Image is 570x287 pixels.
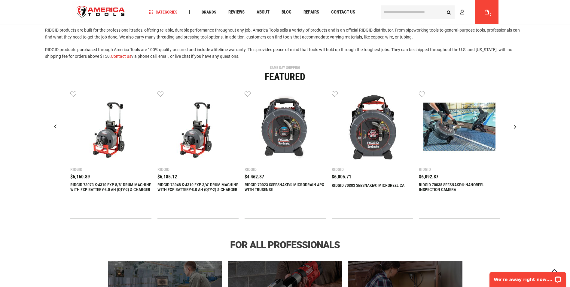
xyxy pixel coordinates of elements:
[70,66,500,69] div: SAME DAY SHIPPING
[257,10,270,14] span: About
[419,91,500,164] a: RIDGID 70038 SEESNAKE® NANOREEL INSPECTION CAMERA
[486,268,570,287] iframe: LiveChat chat widget
[146,8,180,16] a: Categories
[111,54,131,59] a: Contact us
[423,91,495,163] img: RIDGID 70038 SEESNAKE® NANOREEL INSPECTION CAMERA
[157,91,239,164] a: RIDGID 73048 K-4310 FXP 3/4" DRUM MACHINE WITH FXP BATTERY-8.0 AH (QTY-2) & CHARGER
[279,8,294,16] a: Blog
[336,91,408,163] img: RIDGID 70803 SEESNAKE® MICROREEL CA
[226,8,247,16] a: Reviews
[157,91,239,219] div: 3 / 22
[70,91,151,164] a: RIDGID 73073 K-4310 FXP 5/8" DRUM MACHINE WITH FXP BATTERY-8.0 AH (QTY-2) & CHARGER
[202,10,216,14] span: Brands
[508,119,523,134] div: Next slide
[72,1,130,23] a: store logo
[328,8,358,16] a: Contact Us
[332,167,413,171] div: Ridgid
[245,91,326,219] div: 4 / 22
[72,1,130,23] img: America Tools
[419,91,500,219] div: 6 / 22
[157,167,239,171] div: Ridgid
[70,167,151,171] div: Ridgid
[157,182,239,192] a: RIDGID 73048 K-4310 FXP 3/4" DRUM MACHINE WITH FXP BATTERY-8.0 AH (QTY-2) & CHARGER
[490,13,492,16] span: 0
[332,91,413,219] div: 5 / 22
[70,182,151,192] a: RIDGID 73073 K-4310 FXP 5/8" DRUM MACHINE WITH FXP BATTERY-8.0 AH (QTY-2) & CHARGER
[419,174,438,180] span: $6,092.87
[245,174,264,180] span: $4,462.87
[45,27,525,40] p: RIDGID products are built for the professional trades, offering reliable, durable performance thr...
[419,167,500,171] div: Ridgid
[70,91,151,219] div: 2 / 22
[245,182,326,192] a: RIDGID 70023 SSEESNAKE® MICRODRAIN APX WITH TRUSENSE
[245,167,326,171] div: Ridgid
[332,183,404,188] a: RIDGID 70803 SEESNAKE® MICROREEL CA
[443,6,455,18] button: Search
[332,174,351,180] span: $6,005.71
[157,174,177,180] span: $6,185.12
[419,182,500,192] a: RIDGID 70038 SEESNAKE® NANOREEL INSPECTION CAMERA
[301,8,322,16] a: Repairs
[282,10,291,14] span: Blog
[45,46,525,60] p: RIDGID products purchased through America Tools are 100% quality-assured and include a lifetime w...
[70,174,90,180] span: $6,160.89
[254,8,272,16] a: About
[199,8,219,16] a: Brands
[332,91,413,164] a: RIDGID 70803 SEESNAKE® MICROREEL CA
[249,91,321,163] img: RIDGID 70023 SSEESNAKE® MICRODRAIN APX WITH TRUSENSE
[245,91,326,164] a: RIDGID 70023 SSEESNAKE® MICRODRAIN APX WITH TRUSENSE
[48,119,63,134] div: Previous slide
[303,10,319,14] span: Repairs
[75,91,147,163] img: RIDGID 73073 K-4310 FXP 5/8" DRUM MACHINE WITH FXP BATTERY-8.0 AH (QTY-2) & CHARGER
[228,10,245,14] span: Reviews
[70,72,500,82] div: Featured
[162,91,234,163] img: RIDGID 73048 K-4310 FXP 3/4" DRUM MACHINE WITH FXP BATTERY-8.0 AH (QTY-2) & CHARGER
[331,10,355,14] span: Contact Us
[149,10,178,14] span: Categories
